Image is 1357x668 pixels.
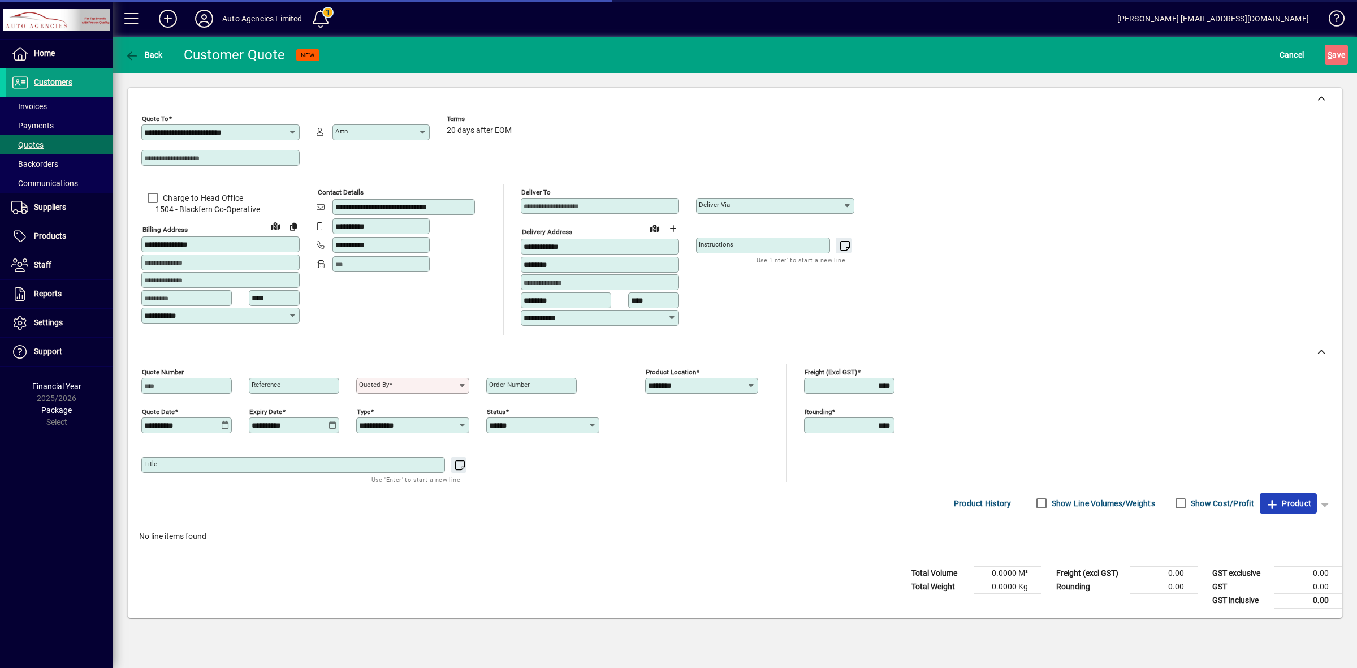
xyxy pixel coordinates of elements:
[906,566,974,580] td: Total Volume
[447,115,515,123] span: Terms
[41,406,72,415] span: Package
[142,407,175,415] mat-label: Quote date
[1260,493,1317,514] button: Product
[357,407,370,415] mat-label: Type
[906,580,974,593] td: Total Weight
[949,493,1016,514] button: Product History
[954,494,1012,512] span: Product History
[757,253,845,266] mat-hint: Use 'Enter' to start a new line
[974,580,1041,593] td: 0.0000 Kg
[6,251,113,279] a: Staff
[521,188,551,196] mat-label: Deliver To
[34,202,66,212] span: Suppliers
[32,382,81,391] span: Financial Year
[6,154,113,174] a: Backorders
[11,179,78,188] span: Communications
[1277,45,1307,65] button: Cancel
[6,193,113,222] a: Suppliers
[34,260,51,269] span: Staff
[252,381,280,389] mat-label: Reference
[805,368,857,376] mat-label: Freight (excl GST)
[646,368,696,376] mat-label: Product location
[1328,46,1345,64] span: ave
[805,407,832,415] mat-label: Rounding
[249,407,282,415] mat-label: Expiry date
[1207,566,1274,580] td: GST exclusive
[1130,580,1198,593] td: 0.00
[1051,580,1130,593] td: Rounding
[122,45,166,65] button: Back
[142,115,168,123] mat-label: Quote To
[34,347,62,356] span: Support
[142,368,184,376] mat-label: Quote number
[1325,45,1348,65] button: Save
[335,127,348,135] mat-label: Attn
[1117,10,1309,28] div: [PERSON_NAME] [EMAIL_ADDRESS][DOMAIN_NAME]
[113,45,175,65] app-page-header-button: Back
[184,46,286,64] div: Customer Quote
[371,473,460,486] mat-hint: Use 'Enter' to start a new line
[161,192,243,204] label: Charge to Head Office
[664,219,682,238] button: Choose address
[34,77,72,87] span: Customers
[6,222,113,251] a: Products
[1130,566,1198,580] td: 0.00
[359,381,389,389] mat-label: Quoted by
[11,160,58,169] span: Backorders
[284,217,302,235] button: Copy to Delivery address
[141,204,300,216] span: 1504 - Blackfern Co-Operative
[1328,50,1332,59] span: S
[34,231,66,240] span: Products
[699,201,730,209] mat-label: Deliver via
[6,338,113,366] a: Support
[1207,580,1274,593] td: GST
[150,8,186,29] button: Add
[11,102,47,111] span: Invoices
[6,40,113,68] a: Home
[6,135,113,154] a: Quotes
[1274,566,1342,580] td: 0.00
[144,460,157,468] mat-label: Title
[34,289,62,298] span: Reports
[6,174,113,193] a: Communications
[6,97,113,116] a: Invoices
[489,381,530,389] mat-label: Order number
[34,49,55,58] span: Home
[1051,566,1130,580] td: Freight (excl GST)
[6,280,113,308] a: Reports
[699,240,733,248] mat-label: Instructions
[301,51,315,59] span: NEW
[11,121,54,130] span: Payments
[1207,593,1274,607] td: GST inclusive
[1189,498,1254,509] label: Show Cost/Profit
[974,566,1041,580] td: 0.0000 M³
[1265,494,1311,512] span: Product
[1280,46,1304,64] span: Cancel
[646,219,664,237] a: View on map
[186,8,222,29] button: Profile
[1049,498,1155,509] label: Show Line Volumes/Weights
[11,140,44,149] span: Quotes
[6,116,113,135] a: Payments
[222,10,302,28] div: Auto Agencies Limited
[6,309,113,337] a: Settings
[34,318,63,327] span: Settings
[266,217,284,235] a: View on map
[1274,593,1342,607] td: 0.00
[487,407,505,415] mat-label: Status
[447,126,512,135] span: 20 days after EOM
[1320,2,1343,39] a: Knowledge Base
[125,50,163,59] span: Back
[128,519,1342,554] div: No line items found
[1274,580,1342,593] td: 0.00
